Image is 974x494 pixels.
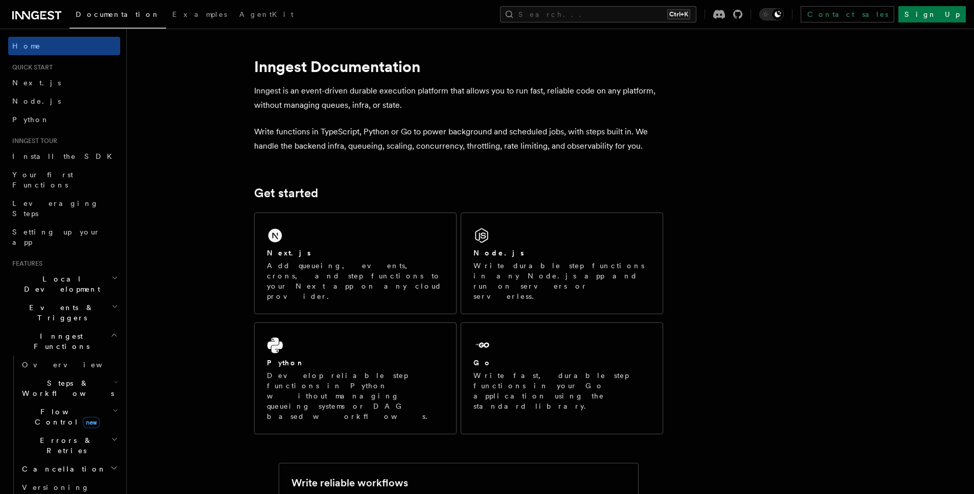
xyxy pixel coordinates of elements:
h2: Python [267,358,305,368]
a: Sign Up [898,6,966,22]
a: Node.jsWrite durable step functions in any Node.js app and run on servers or serverless. [461,213,663,314]
span: Next.js [12,79,61,87]
span: Events & Triggers [8,302,111,323]
button: Search...Ctrl+K [500,6,696,22]
span: Quick start [8,63,53,72]
a: Install the SDK [8,147,120,166]
span: Install the SDK [12,152,118,160]
button: Errors & Retries [18,431,120,460]
button: Toggle dark mode [759,8,784,20]
a: Leveraging Steps [8,194,120,223]
a: Contact sales [801,6,894,22]
p: Develop reliable step functions in Python without managing queueing systems or DAG based workflows. [267,370,444,421]
kbd: Ctrl+K [667,9,690,19]
a: AgentKit [233,3,300,28]
a: Next.jsAdd queueing, events, crons, and step functions to your Next app on any cloud provider. [254,213,457,314]
button: Cancellation [18,460,120,478]
span: Features [8,260,42,268]
span: Local Development [8,274,111,294]
h1: Inngest Documentation [254,57,663,76]
button: Steps & Workflows [18,374,120,403]
span: new [83,417,100,428]
span: AgentKit [239,10,293,18]
span: Leveraging Steps [12,199,99,218]
a: Setting up your app [8,223,120,251]
p: Add queueing, events, crons, and step functions to your Next app on any cloud provider. [267,261,444,301]
span: Cancellation [18,464,106,474]
span: Flow Control [18,407,112,427]
a: Overview [18,356,120,374]
span: Node.js [12,97,61,105]
a: Get started [254,186,318,200]
span: Inngest Functions [8,331,110,351]
button: Inngest Functions [8,327,120,356]
a: Home [8,37,120,55]
p: Inngest is an event-driven durable execution platform that allows you to run fast, reliable code ... [254,84,663,112]
span: Python [12,115,50,124]
a: Documentation [70,3,166,29]
span: Versioning [22,483,89,491]
span: Examples [172,10,227,18]
p: Write durable step functions in any Node.js app and run on servers or serverless. [473,261,650,301]
span: Inngest tour [8,137,57,145]
a: PythonDevelop reliable step functions in Python without managing queueing systems or DAG based wo... [254,322,457,434]
p: Write fast, durable step functions in your Go application using the standard library. [473,370,650,411]
span: Home [12,41,41,51]
button: Flow Controlnew [18,403,120,431]
span: Documentation [76,10,160,18]
a: Examples [166,3,233,28]
h2: Go [473,358,492,368]
a: Your first Functions [8,166,120,194]
span: Overview [22,361,127,369]
a: GoWrite fast, durable step functions in your Go application using the standard library. [461,322,663,434]
a: Next.js [8,74,120,92]
span: Setting up your app [12,228,100,246]
p: Write functions in TypeScript, Python or Go to power background and scheduled jobs, with steps bu... [254,125,663,153]
h2: Next.js [267,248,311,258]
button: Local Development [8,270,120,298]
h2: Write reliable workflows [291,476,408,490]
a: Node.js [8,92,120,110]
h2: Node.js [473,248,524,258]
a: Python [8,110,120,129]
span: Steps & Workflows [18,378,114,398]
span: Errors & Retries [18,435,111,456]
span: Your first Functions [12,171,73,189]
button: Events & Triggers [8,298,120,327]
